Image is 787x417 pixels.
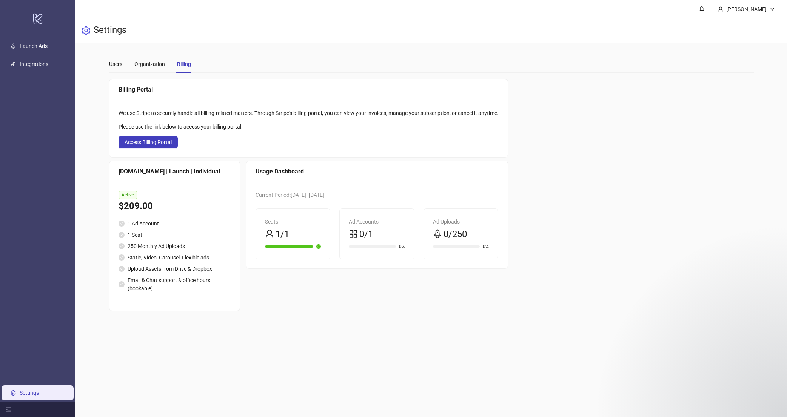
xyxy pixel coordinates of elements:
span: 0% [399,244,405,249]
div: Organization [134,60,165,68]
li: 1 Seat [119,231,231,239]
span: Access Billing Portal [125,139,172,145]
span: 0/250 [444,227,467,242]
div: [PERSON_NAME] [723,5,770,13]
span: check-circle [119,266,125,272]
li: Upload Assets from Drive & Dropbox [119,265,231,273]
div: Ad Uploads [433,218,489,226]
div: [DOMAIN_NAME] | Launch | Individual [119,167,231,176]
span: appstore [349,229,358,238]
div: Please use the link below to access your billing portal: [119,123,499,131]
li: 250 Monthly Ad Uploads [119,242,231,250]
span: Current Period: [DATE] - [DATE] [256,192,324,198]
span: user [265,229,274,238]
span: check-circle [119,254,125,261]
div: Billing [177,60,191,68]
span: check-circle [119,221,125,227]
div: Users [109,60,122,68]
li: 1 Ad Account [119,219,231,228]
span: check-circle [119,243,125,249]
span: check-circle [119,281,125,287]
a: Integrations [20,61,48,67]
span: rocket [433,229,442,238]
a: Settings [20,390,39,396]
li: Email & Chat support & office hours (bookable) [119,276,231,293]
span: check-circle [119,232,125,238]
div: We use Stripe to securely handle all billing-related matters. Through Stripe's billing portal, yo... [119,109,499,117]
span: bell [699,6,704,11]
span: Active [119,191,137,199]
div: Billing Portal [119,85,499,94]
a: Launch Ads [20,43,48,49]
div: Seats [265,218,321,226]
span: down [770,6,775,12]
h3: Settings [94,24,126,37]
span: 1/1 [276,227,289,242]
span: setting [82,26,91,35]
span: check-circle [316,244,321,249]
span: 0/1 [359,227,373,242]
button: Access Billing Portal [119,136,178,148]
div: Usage Dashboard [256,167,499,176]
div: Ad Accounts [349,218,405,226]
li: Static, Video, Carousel, Flexible ads [119,253,231,262]
span: user [718,6,723,12]
div: $209.00 [119,199,231,213]
span: menu-fold [6,407,11,412]
span: 0% [483,244,489,249]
